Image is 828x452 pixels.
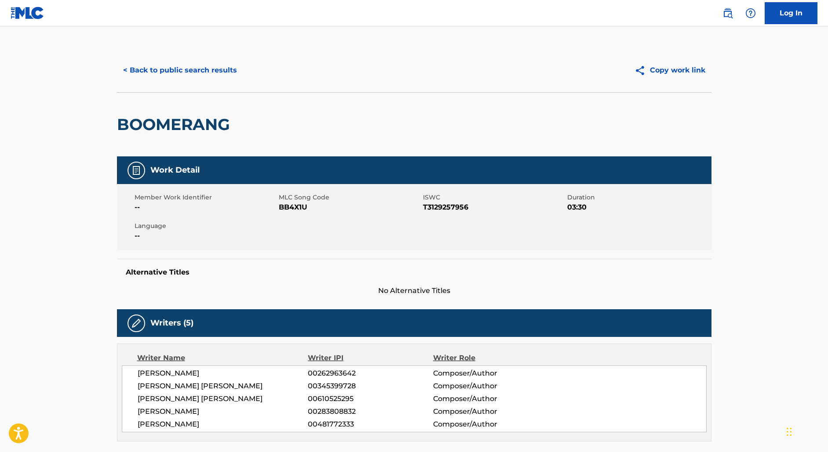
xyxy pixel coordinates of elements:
[433,419,547,430] span: Composer/Author
[117,286,711,296] span: No Alternative Titles
[126,268,703,277] h5: Alternative Titles
[135,193,277,202] span: Member Work Identifier
[742,4,759,22] div: Help
[150,318,193,328] h5: Writers (5)
[279,193,421,202] span: MLC Song Code
[628,59,711,81] button: Copy work link
[138,406,308,417] span: [PERSON_NAME]
[308,381,433,391] span: 00345399728
[135,221,277,231] span: Language
[138,394,308,404] span: [PERSON_NAME] [PERSON_NAME]
[423,202,565,213] span: T3129257956
[150,165,200,175] h5: Work Detail
[567,193,709,202] span: Duration
[433,406,547,417] span: Composer/Author
[308,419,433,430] span: 00481772333
[117,59,243,81] button: < Back to public search results
[308,368,433,379] span: 00262963642
[433,394,547,404] span: Composer/Author
[567,202,709,213] span: 03:30
[138,368,308,379] span: [PERSON_NAME]
[433,353,547,363] div: Writer Role
[745,8,756,18] img: help
[137,353,308,363] div: Writer Name
[308,394,433,404] span: 00610525295
[719,4,737,22] a: Public Search
[784,410,828,452] iframe: Chat Widget
[131,318,142,329] img: Writers
[765,2,817,24] a: Log In
[423,193,565,202] span: ISWC
[131,165,142,176] img: Work Detail
[138,419,308,430] span: [PERSON_NAME]
[11,7,44,19] img: MLC Logo
[433,368,547,379] span: Composer/Author
[433,381,547,391] span: Composer/Author
[787,419,792,445] div: Drag
[117,115,234,134] h2: BOOMERANG
[308,406,433,417] span: 00283808832
[635,65,650,76] img: Copy work link
[135,231,277,241] span: --
[135,202,277,213] span: --
[138,381,308,391] span: [PERSON_NAME] [PERSON_NAME]
[308,353,433,363] div: Writer IPI
[722,8,733,18] img: search
[279,202,421,213] span: BB4X1U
